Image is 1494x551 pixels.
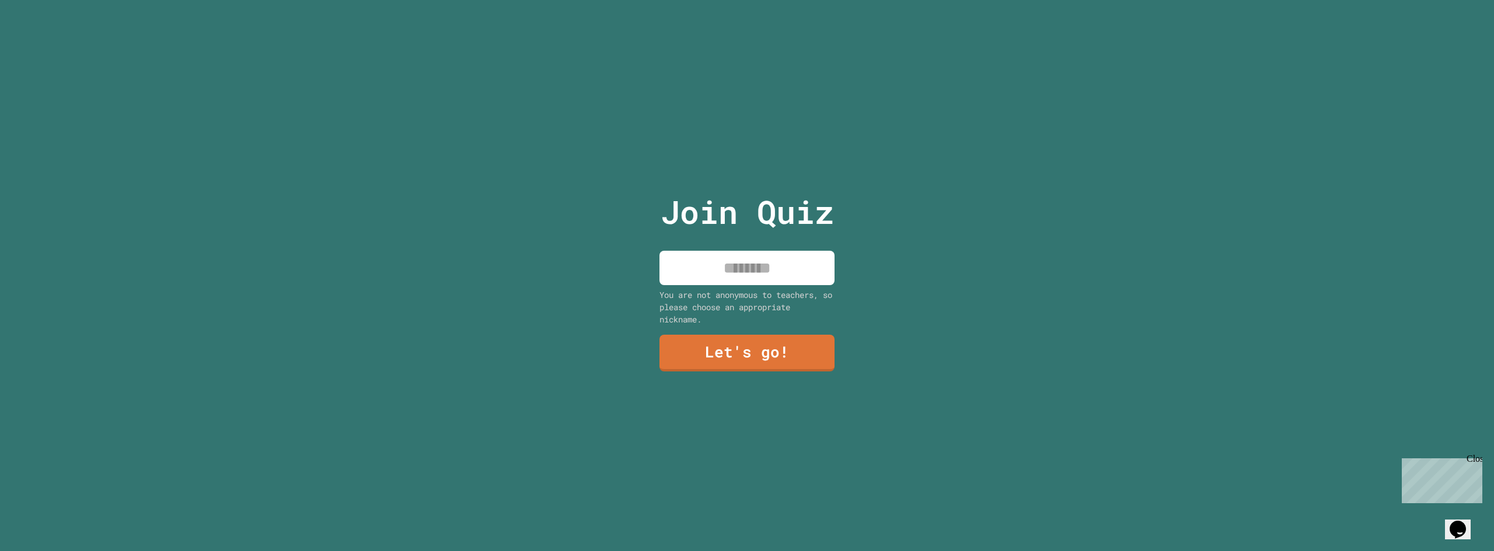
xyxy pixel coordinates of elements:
iframe: chat widget [1397,454,1482,503]
p: Join Quiz [661,188,834,236]
iframe: chat widget [1445,504,1482,539]
div: Chat with us now!Close [5,5,81,74]
div: You are not anonymous to teachers, so please choose an appropriate nickname. [659,289,835,325]
a: Let's go! [659,335,835,371]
